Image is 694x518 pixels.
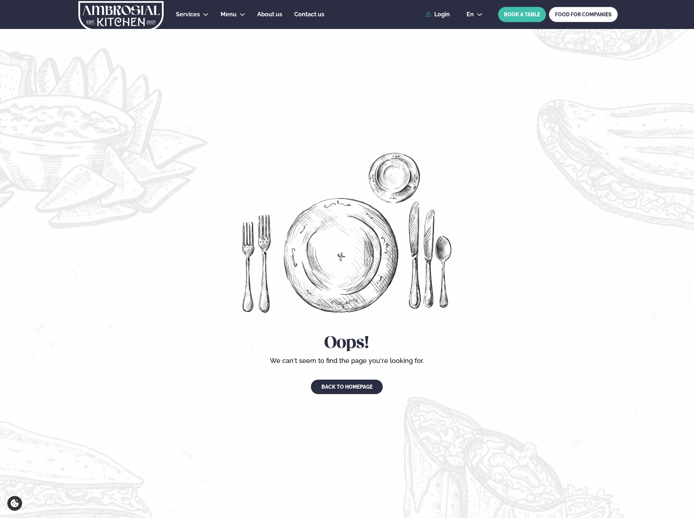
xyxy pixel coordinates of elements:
a: Menu [221,10,237,19]
button: en [461,12,488,17]
a: FOOD FOR COMPANIES [549,7,618,22]
a: Back to homepage [311,380,383,394]
a: Services [176,10,200,19]
button: BOOK A TABLE [498,7,546,22]
a: About us [257,10,282,19]
span: Services [176,11,200,18]
span: en [467,12,474,17]
a: Contact us [294,10,324,19]
span: Contact us [294,11,324,18]
h2: Oops! [324,333,369,354]
img: 404 page! [242,153,451,313]
p: We can't seem to find the page you're looking for. [270,356,424,365]
img: logo [78,1,164,31]
a: Login [426,11,450,18]
span: Menu [221,11,237,18]
span: About us [257,11,282,18]
a: Cookie settings [7,496,22,511]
